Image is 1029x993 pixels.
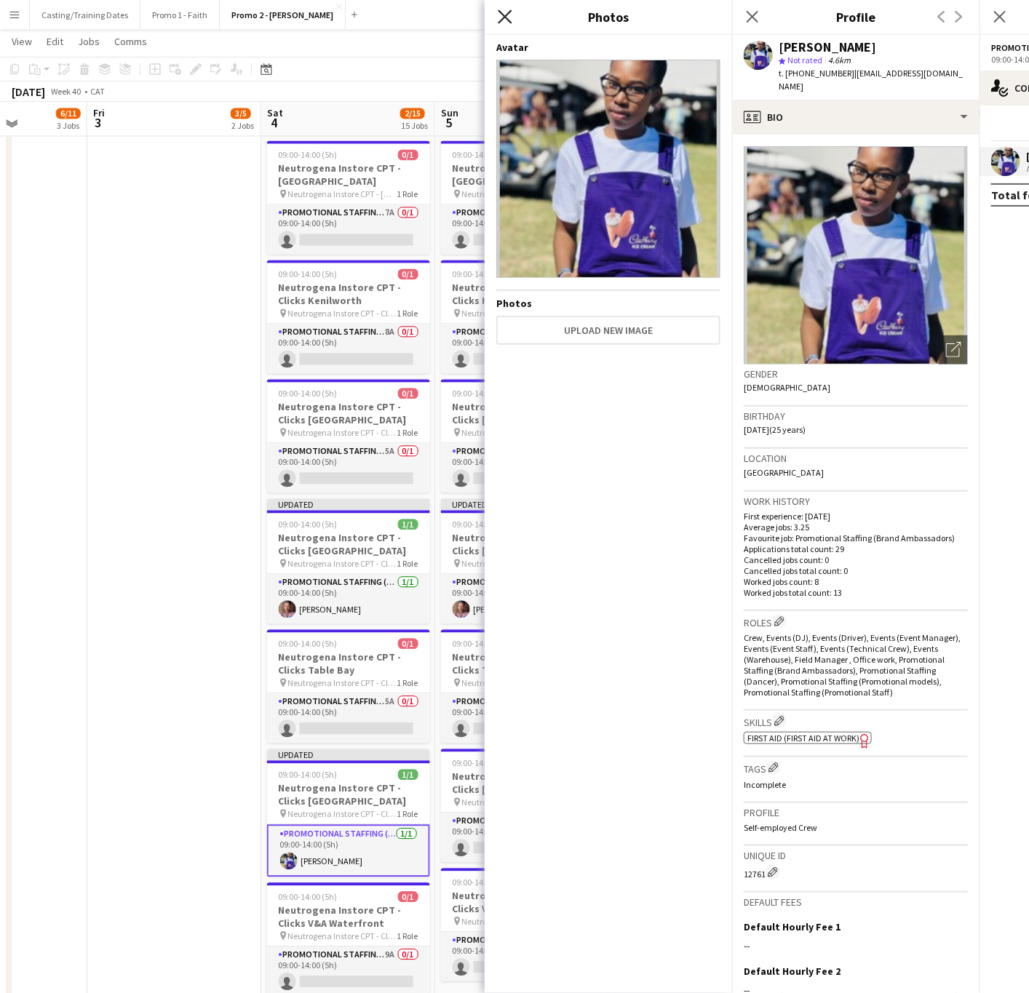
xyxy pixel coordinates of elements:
[453,519,512,530] span: 09:00-14:00 (5h)
[90,86,105,97] div: CAT
[267,141,430,255] app-job-card: 09:00-14:00 (5h)0/1Neutrogena Instore CPT - [GEOGRAPHIC_DATA] Neutrogena Instore CPT - [GEOGRAPHI...
[441,380,604,493] app-job-card: 09:00-14:00 (5h)0/1Neutrogena Instore CPT - Clicks [GEOGRAPHIC_DATA] Neutrogena Instore CPT - Cli...
[441,205,604,255] app-card-role: Promotional Staffing (Brand Ambassadors)5A0/109:00-14:00 (5h)
[441,890,604,916] h3: Neutrogena Instore CPT - Clicks V&A Waterfront
[744,511,968,522] p: First experience: [DATE]
[441,499,604,624] app-job-card: Updated09:00-14:00 (5h)1/1Neutrogena Instore CPT - Clicks [GEOGRAPHIC_DATA] Neutrogena Instore CP...
[462,917,571,928] span: Neutrogena Instore CPT - Clicks V&A Waterfront
[744,587,968,598] p: Worked jobs total count: 13
[441,749,604,863] app-job-card: 09:00-14:00 (5h)0/1Neutrogena Instore CPT - Clicks [GEOGRAPHIC_DATA] Neutrogena Instore CPT - Cli...
[744,554,968,565] p: Cancelled jobs count: 0
[220,1,346,29] button: Promo 2 - [PERSON_NAME]
[744,495,968,508] h3: Work history
[747,733,859,743] span: First Aid (First Aid At Work)
[398,269,418,280] span: 0/1
[496,60,720,278] img: Crew avatar
[267,260,430,374] app-job-card: 09:00-14:00 (5h)0/1Neutrogena Instore CPT - Clicks Kenilworth Neutrogena Instore CPT - Clicks Ken...
[453,269,512,280] span: 09:00-14:00 (5h)
[267,444,430,493] app-card-role: Promotional Staffing (Brand Ambassadors)5A0/109:00-14:00 (5h)
[288,559,397,570] span: Neutrogena Instore CPT - Clicks [GEOGRAPHIC_DATA]
[744,146,968,364] img: Crew avatar or photo
[267,575,430,624] app-card-role: Promotional Staffing (Brand Ambassadors)1/109:00-14:00 (5h)[PERSON_NAME]
[744,822,968,833] p: Self-employed Crew
[279,269,338,280] span: 09:00-14:00 (5h)
[453,150,512,161] span: 09:00-14:00 (5h)
[12,84,45,99] div: [DATE]
[441,694,604,743] app-card-role: Promotional Staffing (Brand Ambassadors)4A0/109:00-14:00 (5h)
[744,939,968,952] div: --
[462,428,571,439] span: Neutrogena Instore CPT - Clicks [GEOGRAPHIC_DATA]
[397,559,418,570] span: 1 Role
[462,559,571,570] span: Neutrogena Instore CPT - Clicks [GEOGRAPHIC_DATA]
[397,931,418,942] span: 1 Role
[56,108,81,119] span: 6/11
[441,630,604,743] app-job-card: 09:00-14:00 (5h)0/1Neutrogena Instore CPT - Clicks Table Bay Neutrogena Instore CPT - Clicks Tabl...
[288,308,397,319] span: Neutrogena Instore CPT - Clicks Kenilworth
[267,532,430,558] h3: Neutrogena Instore CPT - Clicks [GEOGRAPHIC_DATA]
[398,519,418,530] span: 1/1
[397,308,418,319] span: 1 Role
[108,32,153,51] a: Comms
[231,121,254,132] div: 2 Jobs
[744,382,830,393] span: [DEMOGRAPHIC_DATA]
[453,639,512,650] span: 09:00-14:00 (5h)
[267,162,430,188] h3: Neutrogena Instore CPT - [GEOGRAPHIC_DATA]
[48,86,84,97] span: Week 40
[441,162,604,188] h3: Neutrogena Instore CPT - [GEOGRAPHIC_DATA]
[744,614,968,629] h3: Roles
[267,401,430,427] h3: Neutrogena Instore CPT - Clicks [GEOGRAPHIC_DATA]
[744,865,968,880] div: 12761
[267,630,430,743] app-job-card: 09:00-14:00 (5h)0/1Neutrogena Instore CPT - Clicks Table Bay Neutrogena Instore CPT - Clicks Tabl...
[397,428,418,439] span: 1 Role
[267,651,430,677] h3: Neutrogena Instore CPT - Clicks Table Bay
[267,282,430,308] h3: Neutrogena Instore CPT - Clicks Kenilworth
[787,55,822,65] span: Not rated
[441,282,604,308] h3: Neutrogena Instore CPT - Clicks Kenilworth
[398,150,418,161] span: 0/1
[267,749,430,877] div: Updated09:00-14:00 (5h)1/1Neutrogena Instore CPT - Clicks [GEOGRAPHIC_DATA] Neutrogena Instore CP...
[398,388,418,399] span: 0/1
[57,121,80,132] div: 3 Jobs
[398,892,418,903] span: 0/1
[267,499,430,624] app-job-card: Updated09:00-14:00 (5h)1/1Neutrogena Instore CPT - Clicks [GEOGRAPHIC_DATA] Neutrogena Instore CP...
[114,35,147,48] span: Comms
[288,809,397,820] span: Neutrogena Instore CPT - Clicks [GEOGRAPHIC_DATA]
[441,770,604,797] h3: Neutrogena Instore CPT - Clicks [GEOGRAPHIC_DATA]
[267,904,430,930] h3: Neutrogena Instore CPT - Clicks V&A Waterfront
[453,388,512,399] span: 09:00-14:00 (5h)
[140,1,220,29] button: Promo 1 - Faith
[779,68,854,79] span: t. [PHONE_NUMBER]
[779,41,876,54] div: [PERSON_NAME]
[267,380,430,493] app-job-card: 09:00-14:00 (5h)0/1Neutrogena Instore CPT - Clicks [GEOGRAPHIC_DATA] Neutrogena Instore CPT - Cli...
[744,410,968,423] h3: Birthday
[398,639,418,650] span: 0/1
[462,797,571,808] span: Neutrogena Instore CPT - Clicks [GEOGRAPHIC_DATA]
[439,115,458,132] span: 5
[462,678,571,689] span: Neutrogena Instore CPT - Clicks Table Bay
[744,632,961,698] span: Crew, Events (DJ), Events (Driver), Events (Event Manager), Events (Event Staff), Events (Technic...
[397,189,418,200] span: 1 Role
[72,32,106,51] a: Jobs
[744,760,968,775] h3: Tags
[6,32,38,51] a: View
[732,7,980,26] h3: Profile
[441,651,604,677] h3: Neutrogena Instore CPT - Clicks Table Bay
[485,7,732,26] h3: Photos
[441,107,458,120] span: Sun
[267,782,430,808] h3: Neutrogena Instore CPT - Clicks [GEOGRAPHIC_DATA]
[47,35,63,48] span: Edit
[441,575,604,624] app-card-role: Promotional Staffing (Brand Ambassadors)1/109:00-14:00 (5h)[PERSON_NAME]
[744,467,824,478] span: [GEOGRAPHIC_DATA]
[441,532,604,558] h3: Neutrogena Instore CPT - Clicks [GEOGRAPHIC_DATA]
[267,749,430,761] div: Updated
[825,55,854,65] span: 4.6km
[462,189,571,200] span: Neutrogena Instore CPT - [GEOGRAPHIC_DATA]
[441,933,604,982] app-card-role: Promotional Staffing (Brand Ambassadors)8A0/109:00-14:00 (5h)
[398,770,418,781] span: 1/1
